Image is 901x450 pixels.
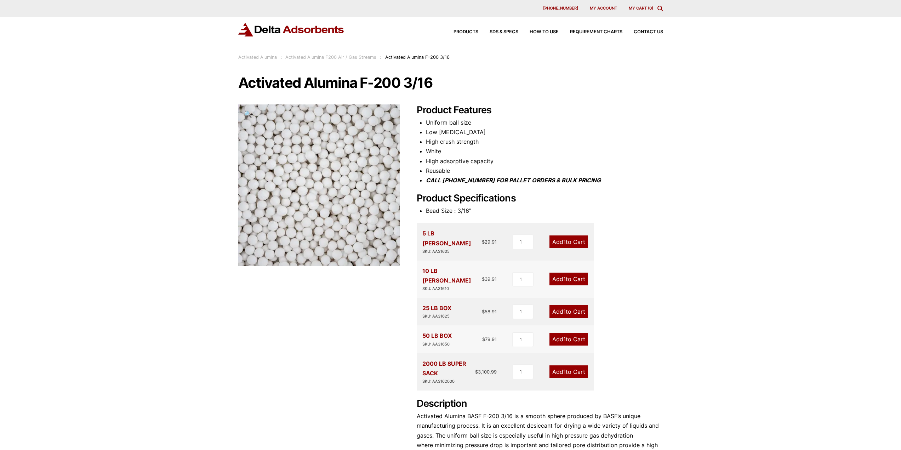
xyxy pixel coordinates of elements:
[238,104,400,266] img: Activated Alumina F-200 3/16
[244,110,252,118] span: 🔍
[543,6,578,10] span: [PHONE_NUMBER]
[238,104,258,124] a: View full-screen image gallery
[422,331,452,347] div: 50 LB BOX
[417,398,663,410] h2: Description
[385,55,450,60] span: Activated Alumina F-200 3/16
[549,365,588,378] a: Add1to Cart
[537,6,584,11] a: [PHONE_NUMBER]
[422,341,452,348] div: SKU: AA31650
[549,333,588,346] a: Add1to Cart
[422,285,482,292] div: SKU: AA31610
[417,104,663,116] h2: Product Features
[426,127,663,137] li: Low [MEDICAL_DATA]
[426,118,663,127] li: Uniform ball size
[285,55,376,60] a: Activated Alumina F200 Air / Gas Streams
[482,276,497,282] bdi: 39.91
[563,368,566,375] span: 1
[563,238,566,245] span: 1
[563,275,566,283] span: 1
[649,6,652,11] span: 0
[422,248,482,255] div: SKU: AA31605
[482,336,485,342] span: $
[426,177,601,184] i: CALL [PHONE_NUMBER] FOR PALLET ORDERS & BULK PRICING
[442,30,478,34] a: Products
[559,30,622,34] a: Requirement Charts
[563,308,566,315] span: 1
[238,23,344,36] img: Delta Adsorbents
[657,6,663,11] div: Toggle Modal Content
[426,156,663,166] li: High adsorptive capacity
[238,181,400,188] a: Activated Alumina F-200 3/16
[549,305,588,318] a: Add1to Cart
[238,55,277,60] a: Activated Alumina
[622,30,663,34] a: Contact Us
[563,336,566,343] span: 1
[634,30,663,34] span: Contact Us
[518,30,559,34] a: How to Use
[629,6,653,11] a: My Cart (0)
[482,276,485,282] span: $
[482,309,485,314] span: $
[530,30,559,34] span: How to Use
[475,369,478,375] span: $
[422,303,451,320] div: 25 LB BOX
[426,147,663,156] li: White
[549,273,588,285] a: Add1to Cart
[590,6,617,10] span: My account
[482,239,485,245] span: $
[380,55,382,60] span: :
[454,30,478,34] span: Products
[422,266,482,292] div: 10 LB [PERSON_NAME]
[422,313,451,320] div: SKU: AA31625
[422,359,475,385] div: 2000 LB SUPER SACK
[422,378,475,385] div: SKU: AA3162000
[280,55,282,60] span: :
[482,239,497,245] bdi: 29.91
[422,229,482,255] div: 5 LB [PERSON_NAME]
[426,166,663,176] li: Reusable
[238,75,663,90] h1: Activated Alumina F-200 3/16
[417,193,663,204] h2: Product Specifications
[426,137,663,147] li: High crush strength
[570,30,622,34] span: Requirement Charts
[478,30,518,34] a: SDS & SPECS
[549,235,588,248] a: Add1to Cart
[584,6,623,11] a: My account
[475,369,497,375] bdi: 3,100.99
[426,206,663,216] li: Bead Size : 3/16"
[482,309,497,314] bdi: 58.91
[482,336,497,342] bdi: 79.91
[490,30,518,34] span: SDS & SPECS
